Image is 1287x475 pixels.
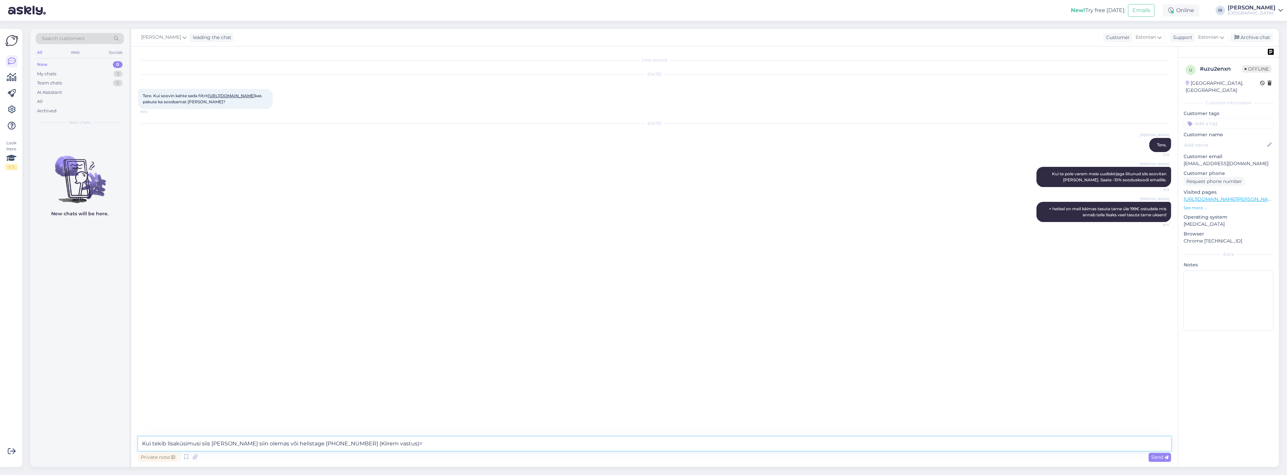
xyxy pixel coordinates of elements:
p: Customer phone [1184,170,1274,177]
div: Team chats [37,80,62,86]
p: Browser [1184,230,1274,238]
div: 0 [113,80,123,86]
span: Tere. Kui soovin kahte seda filtrit kas pakute ka soodsamat [PERSON_NAME]? [143,93,263,104]
div: [DATE] [138,71,1171,77]
textarea: Kui tekib lisaküsimusi siis [PERSON_NAME] siin olemas või helistage [PHONE_NUMBER] (Kiirem vastus)= [138,437,1171,451]
div: 0 [113,61,123,68]
div: Try free [DATE]: [1071,6,1125,14]
div: [PERSON_NAME] [1228,5,1276,10]
button: Emails [1128,4,1155,17]
p: Customer tags [1184,110,1274,117]
div: Chat started [138,57,1171,63]
img: Askly Logo [5,34,18,47]
div: Extra [1184,251,1274,257]
span: 9:14 [1144,222,1169,227]
span: Tere, [1157,142,1166,147]
p: Chrome [TECHNICAL_ID] [1184,238,1274,245]
div: New [37,61,47,68]
div: Request phone number [1184,177,1245,186]
p: Customer email [1184,153,1274,160]
span: 19:15 [140,109,165,114]
a: [URL][DOMAIN_NAME][PERSON_NAME] [1184,196,1277,202]
img: No chats [30,144,129,204]
div: All [37,98,43,105]
p: New chats will be here. [51,210,108,217]
input: Add name [1184,141,1266,149]
div: Private note [138,453,178,462]
span: Offline [1242,65,1272,73]
input: Add a tag [1184,118,1274,129]
span: [PERSON_NAME] [1140,161,1169,167]
span: [PERSON_NAME] [1140,133,1169,138]
div: All [36,48,43,57]
span: u [1189,67,1192,72]
p: Operating system [1184,214,1274,221]
span: Estonian [1198,34,1219,41]
span: [PERSON_NAME] [1140,196,1169,202]
div: [DATE] [138,120,1171,126]
div: leading the chat [190,34,231,41]
div: # uzu2enxn [1200,65,1242,73]
div: Customer information [1184,100,1274,106]
p: Visited pages [1184,189,1274,196]
p: Customer name [1184,131,1274,138]
div: 3 [113,71,123,77]
span: 9:13 [1144,187,1169,192]
span: 9:13 [1144,152,1169,157]
div: 1 / 3 [5,164,18,170]
img: pd [1268,49,1274,55]
div: Customer [1103,34,1130,41]
span: New chats [69,119,91,125]
div: Socials [107,48,124,57]
span: Kui te pole varem meie uudiskirjaga liitunud siis soovitan [PERSON_NAME]. Saate -10% sooduskoodi ... [1052,171,1167,182]
p: [EMAIL_ADDRESS][DOMAIN_NAME] [1184,160,1274,167]
a: [URL][DOMAIN_NAME] [208,93,255,98]
span: [PERSON_NAME] [141,34,181,41]
div: Archive chat [1230,33,1273,42]
div: Archived [37,108,57,114]
span: Estonian [1135,34,1156,41]
span: Search customers [42,35,85,42]
div: Support [1170,34,1192,41]
div: [GEOGRAPHIC_DATA] [1228,10,1276,16]
div: IR [1216,6,1225,15]
div: Online [1163,4,1199,16]
p: Notes [1184,261,1274,268]
a: [PERSON_NAME][GEOGRAPHIC_DATA] [1228,5,1283,16]
div: Web [70,48,81,57]
span: + hetkel on meil käimas tasuta tarne üle 199€ ostudele mis annab teile lisaks veel tasuta tarne u... [1049,206,1167,217]
div: AI Assistant [37,89,62,96]
div: My chats [37,71,56,77]
div: Look Here [5,140,18,170]
div: [GEOGRAPHIC_DATA], [GEOGRAPHIC_DATA] [1186,80,1260,94]
b: New! [1071,7,1085,13]
span: Send [1151,454,1168,460]
p: See more ... [1184,205,1274,211]
p: [MEDICAL_DATA] [1184,221,1274,228]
